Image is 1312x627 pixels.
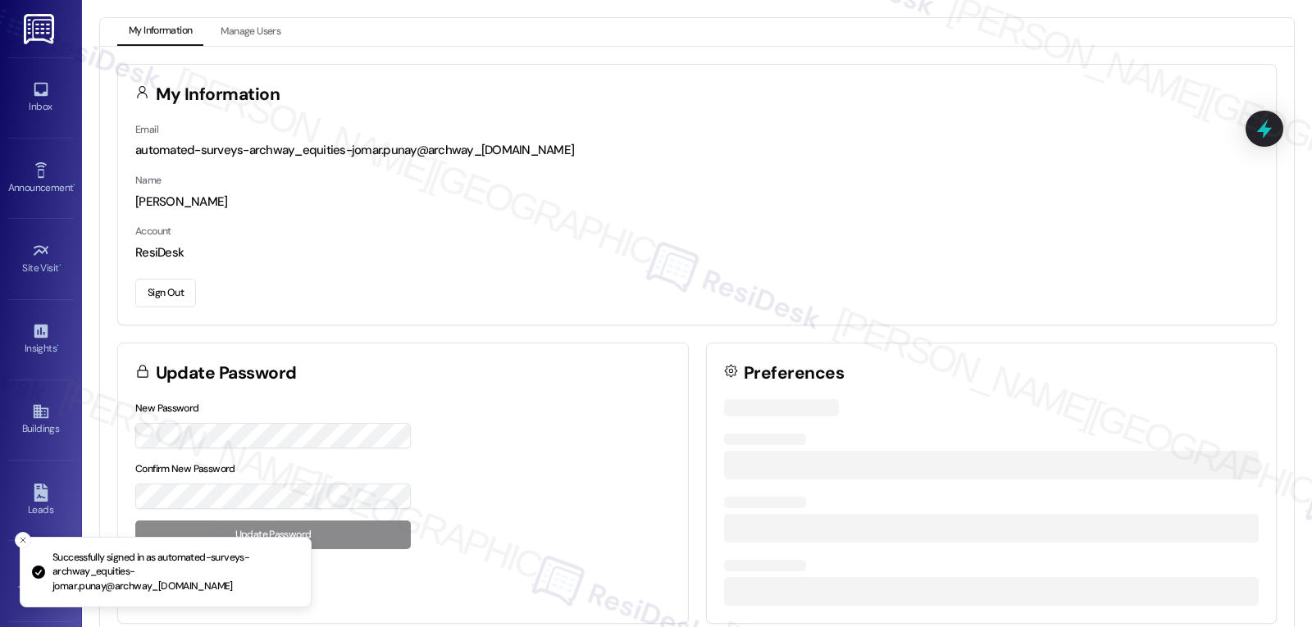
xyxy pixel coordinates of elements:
[135,123,158,136] label: Email
[52,551,298,594] p: Successfully signed in as automated-surveys-archway_equities-jomar.punay@archway_[DOMAIN_NAME]
[24,14,57,44] img: ResiDesk Logo
[73,179,75,191] span: •
[135,174,162,187] label: Name
[135,142,1259,159] div: automated-surveys-archway_equities-jomar.punay@archway_[DOMAIN_NAME]
[135,225,171,238] label: Account
[8,479,74,523] a: Leads
[744,365,844,382] h3: Preferences
[8,398,74,442] a: Buildings
[135,244,1259,261] div: ResiDesk
[8,75,74,120] a: Inbox
[15,532,31,548] button: Close toast
[156,86,280,103] h3: My Information
[8,559,74,603] a: Templates •
[135,279,196,307] button: Sign Out
[135,402,199,415] label: New Password
[135,462,235,475] label: Confirm New Password
[8,317,74,361] a: Insights •
[8,237,74,281] a: Site Visit •
[135,193,1259,211] div: [PERSON_NAME]
[209,18,292,46] button: Manage Users
[156,365,297,382] h3: Update Password
[117,18,203,46] button: My Information
[57,340,59,352] span: •
[59,260,61,271] span: •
